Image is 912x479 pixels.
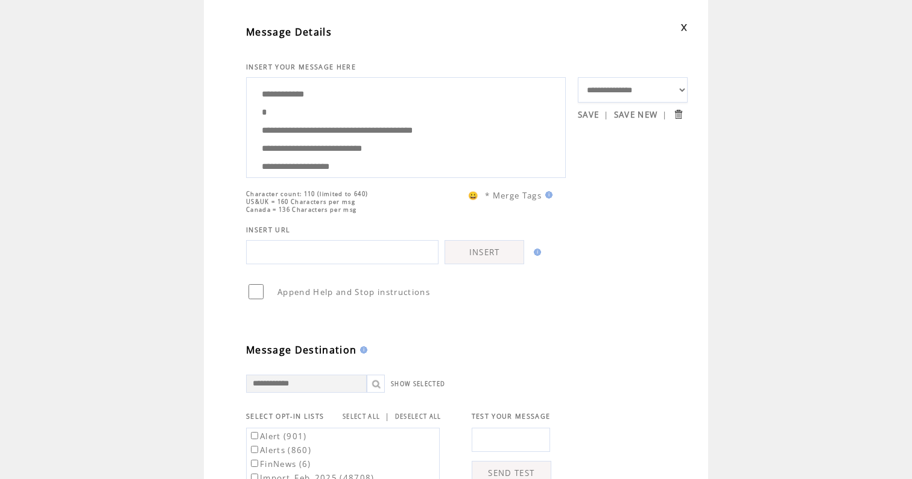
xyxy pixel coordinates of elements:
span: 😀 [468,190,479,201]
label: FinNews (6) [249,458,311,469]
input: FinNews (6) [251,460,258,467]
a: SHOW SELECTED [391,380,445,388]
span: INSERT URL [246,226,290,234]
input: Submit [673,109,684,120]
span: Character count: 110 (limited to 640) [246,190,368,198]
label: Alerts (860) [249,445,311,455]
span: SELECT OPT-IN LISTS [246,412,324,420]
a: INSERT [445,240,524,264]
span: Append Help and Stop instructions [277,287,430,297]
img: help.gif [356,346,367,354]
input: Alert (901) [251,432,258,439]
span: US&UK = 160 Characters per msg [246,198,355,206]
a: SELECT ALL [343,413,380,420]
img: help.gif [542,191,553,198]
input: Alerts (860) [251,446,258,453]
span: TEST YOUR MESSAGE [472,412,551,420]
a: SAVE NEW [614,109,658,120]
span: Message Destination [246,343,356,357]
span: Canada = 136 Characters per msg [246,206,356,214]
span: Message Details [246,25,332,39]
span: | [662,109,667,120]
a: SAVE [578,109,599,120]
span: | [385,411,390,422]
a: DESELECT ALL [395,413,442,420]
span: * Merge Tags [485,190,542,201]
img: help.gif [530,249,541,256]
span: | [604,109,609,120]
span: INSERT YOUR MESSAGE HERE [246,63,356,71]
label: Alert (901) [249,431,307,442]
